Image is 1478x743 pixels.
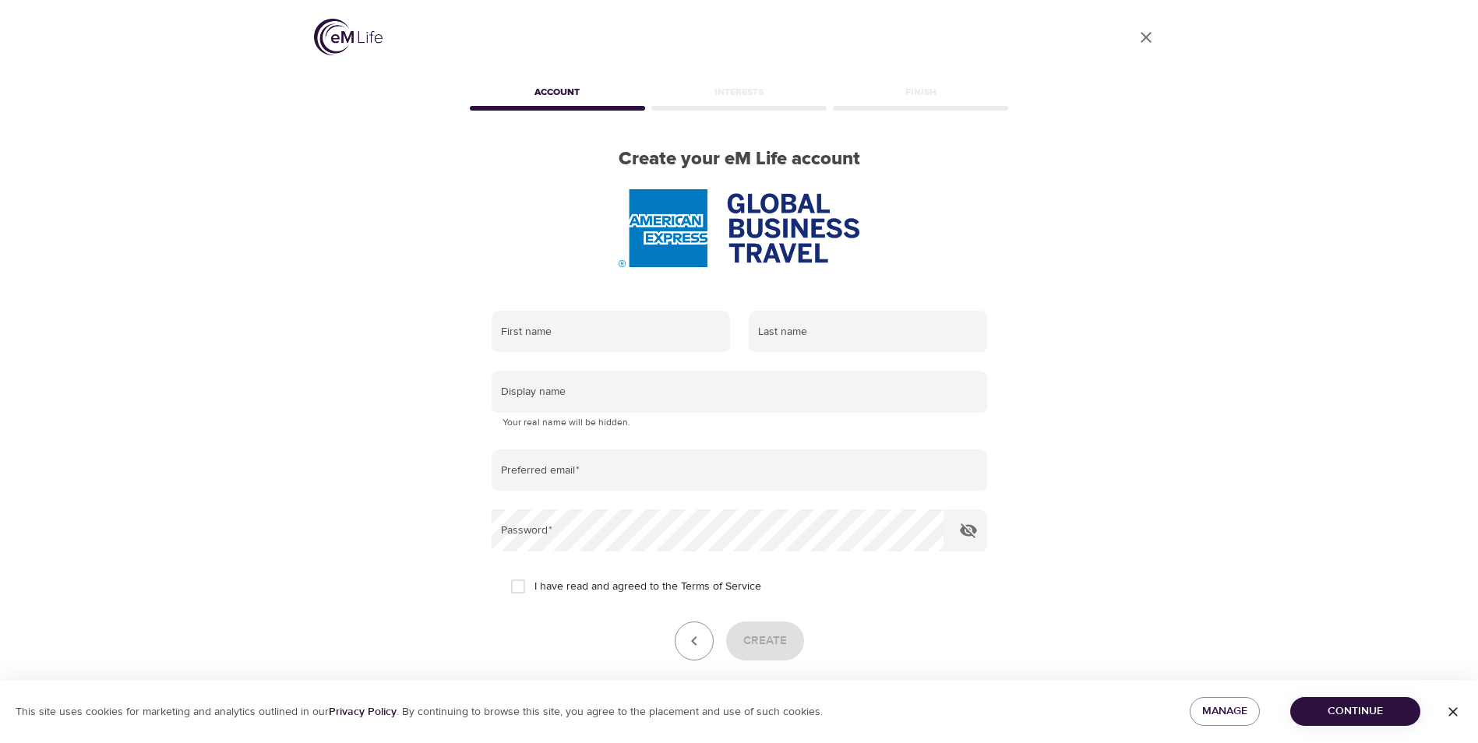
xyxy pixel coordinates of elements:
[1303,702,1408,721] span: Continue
[681,579,761,595] a: Terms of Service
[503,415,976,431] p: Your real name will be hidden.
[534,579,761,595] span: I have read and agreed to the
[1290,697,1420,726] button: Continue
[619,189,859,267] img: AmEx%20GBT%20logo.png
[1127,19,1165,56] a: close
[1202,702,1247,721] span: Manage
[314,19,383,55] img: logo
[1190,697,1260,726] button: Manage
[329,705,397,719] a: Privacy Policy
[467,148,1012,171] h2: Create your eM Life account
